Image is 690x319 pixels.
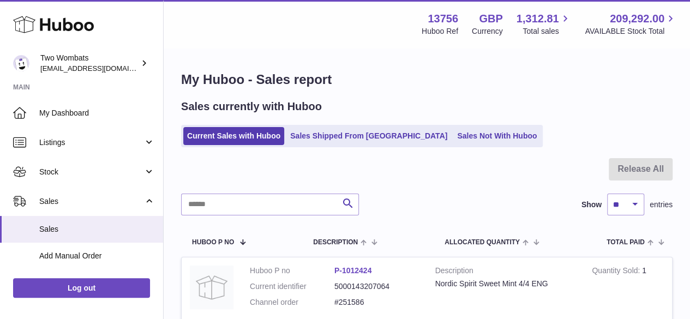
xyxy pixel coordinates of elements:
h1: My Huboo - Sales report [181,71,673,88]
span: 1,312.81 [517,11,559,26]
span: entries [650,200,673,210]
span: Total paid [607,239,645,246]
div: Nordic Spirit Sweet Mint 4/4 ENG [435,279,576,289]
span: My Dashboard [39,108,155,118]
div: Huboo Ref [422,26,458,37]
div: Currency [472,26,503,37]
span: Total sales [523,26,571,37]
dt: Channel order [250,297,334,308]
strong: GBP [479,11,502,26]
a: 1,312.81 Total sales [517,11,572,37]
strong: Description [435,266,576,279]
dd: #251586 [334,297,419,308]
span: Listings [39,137,143,148]
span: Add Manual Order [39,251,155,261]
a: Sales Shipped From [GEOGRAPHIC_DATA] [286,127,451,145]
span: [EMAIL_ADDRESS][DOMAIN_NAME] [40,64,160,73]
span: Sales [39,224,155,234]
img: internalAdmin-13756@internal.huboo.com [13,55,29,71]
dd: 5000143207064 [334,281,419,292]
strong: 13756 [428,11,458,26]
h2: Sales currently with Huboo [181,99,322,114]
strong: Quantity Sold [592,266,642,278]
span: Sales [39,196,143,207]
span: Stock [39,167,143,177]
a: Log out [13,278,150,298]
span: ALLOCATED Quantity [445,239,520,246]
span: Description [313,239,358,246]
dt: Huboo P no [250,266,334,276]
span: Huboo P no [192,239,234,246]
a: Current Sales with Huboo [183,127,284,145]
a: P-1012424 [334,266,372,275]
a: Sales Not With Huboo [453,127,541,145]
span: 209,292.00 [610,11,664,26]
div: Two Wombats [40,53,139,74]
label: Show [581,200,602,210]
span: AVAILABLE Stock Total [585,26,677,37]
a: 209,292.00 AVAILABLE Stock Total [585,11,677,37]
img: no-photo.jpg [190,266,233,309]
dt: Current identifier [250,281,334,292]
